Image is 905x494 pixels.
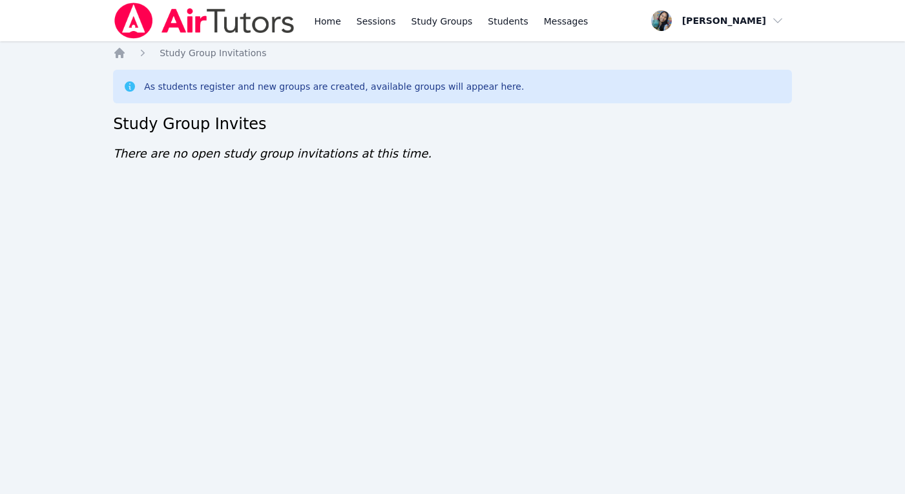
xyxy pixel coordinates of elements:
[113,147,432,160] span: There are no open study group invitations at this time.
[160,48,266,58] span: Study Group Invitations
[113,46,792,59] nav: Breadcrumb
[113,114,792,134] h2: Study Group Invites
[544,15,588,28] span: Messages
[113,3,296,39] img: Air Tutors
[144,80,524,93] div: As students register and new groups are created, available groups will appear here.
[160,46,266,59] a: Study Group Invitations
